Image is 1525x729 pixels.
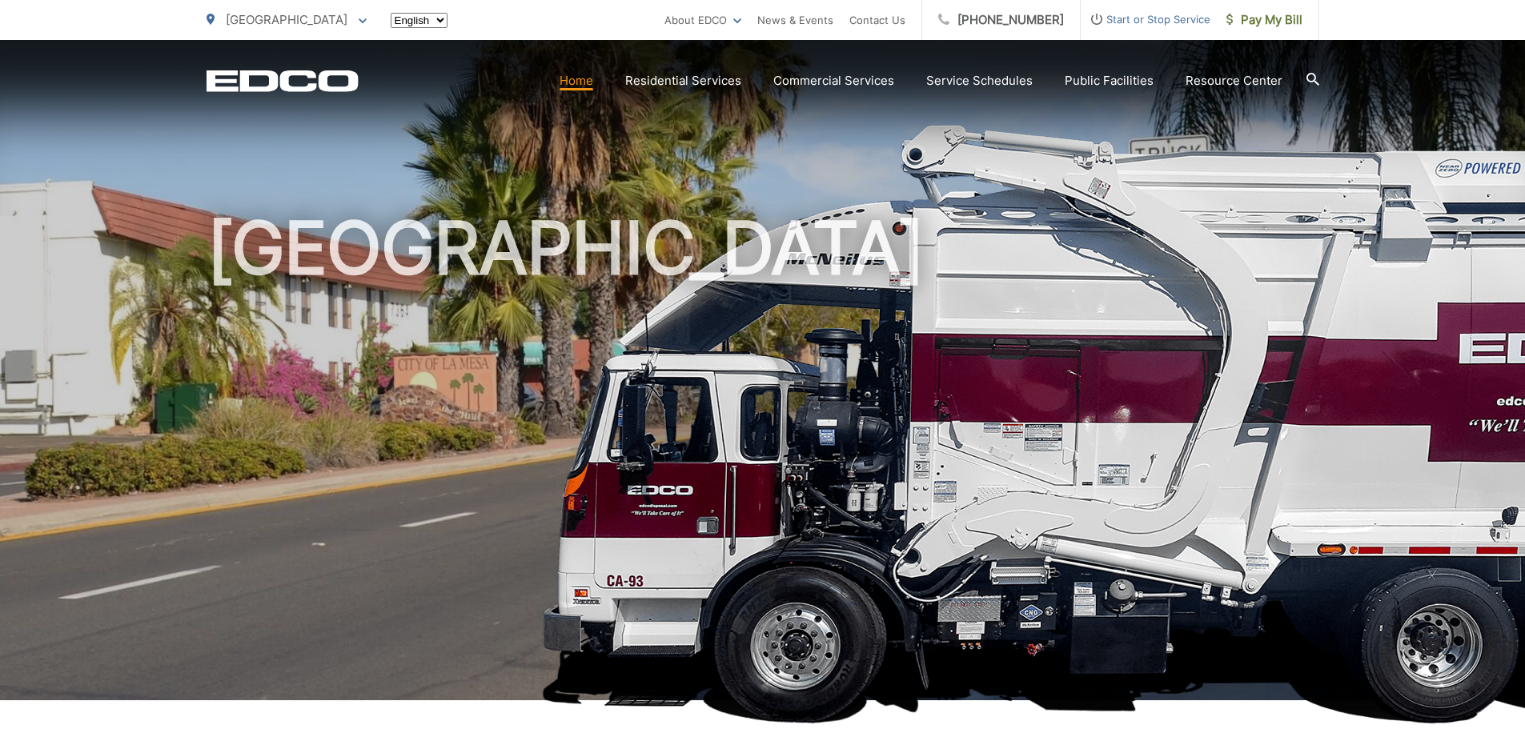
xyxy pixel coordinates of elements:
a: Public Facilities [1065,71,1154,90]
h1: [GEOGRAPHIC_DATA] [207,208,1319,715]
a: News & Events [757,10,833,30]
a: EDCD logo. Return to the homepage. [207,70,359,92]
a: Commercial Services [773,71,894,90]
a: Home [560,71,593,90]
a: Resource Center [1186,71,1282,90]
a: Service Schedules [926,71,1033,90]
span: Pay My Bill [1226,10,1302,30]
select: Select a language [391,13,447,28]
a: Contact Us [849,10,905,30]
a: Residential Services [625,71,741,90]
span: [GEOGRAPHIC_DATA] [226,12,347,27]
a: About EDCO [664,10,741,30]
